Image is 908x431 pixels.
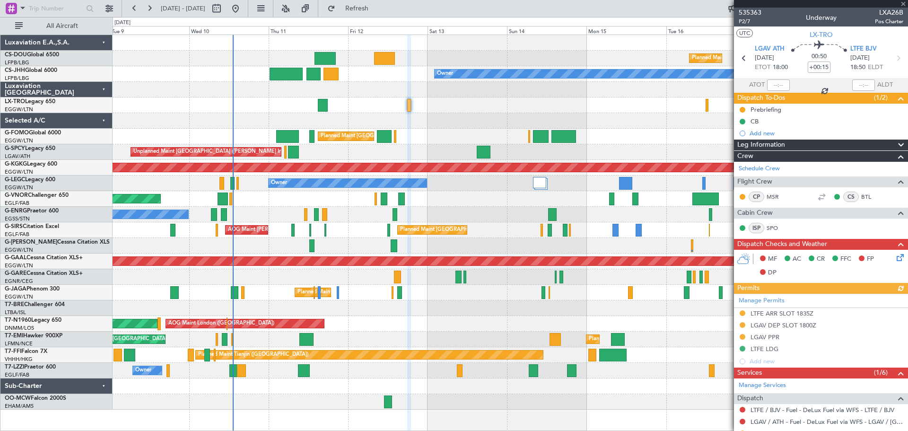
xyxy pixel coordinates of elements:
[793,255,801,264] span: AC
[737,368,762,378] span: Services
[749,80,765,90] span: ATOT
[5,364,56,370] a: T7-LZZIPraetor 600
[875,8,903,18] span: LXA26B
[840,255,851,264] span: FFC
[114,19,131,27] div: [DATE]
[10,18,103,34] button: All Aircraft
[751,106,781,114] div: Prebriefing
[5,215,30,222] a: EGSS/STN
[400,223,549,237] div: Planned Maint [GEOGRAPHIC_DATA] ([GEOGRAPHIC_DATA])
[875,18,903,26] span: Pos Charter
[5,146,55,151] a: G-SPCYLegacy 650
[321,129,470,143] div: Planned Maint [GEOGRAPHIC_DATA] ([GEOGRAPHIC_DATA])
[806,13,837,23] div: Underway
[5,286,26,292] span: G-JAGA
[868,63,883,72] span: ELDT
[5,177,55,183] a: G-LEGCLegacy 600
[5,349,47,354] a: T7-FFIFalcon 7X
[5,177,25,183] span: G-LEGC
[5,184,33,191] a: EGGW/LTN
[874,93,888,103] span: (1/2)
[29,1,83,16] input: Trip Number
[589,332,679,346] div: Planned Maint [GEOGRAPHIC_DATA]
[5,193,28,198] span: G-VNOR
[5,168,33,176] a: EGGW/LTN
[5,200,29,207] a: EGLF/FAB
[861,193,882,201] a: BTL
[5,99,25,105] span: LX-TRO
[5,231,29,238] a: EGLF/FAB
[5,325,34,332] a: DNMM/LOS
[5,68,57,73] a: CS-JHHGlobal 6000
[5,262,33,269] a: EGGW/LTN
[812,52,827,62] span: 00:50
[737,140,785,150] span: Leg Information
[5,52,27,58] span: CS-DOU
[5,153,30,160] a: LGAV/ATH
[5,333,62,339] a: T7-EMIHawker 900XP
[5,161,57,167] a: G-KGKGLegacy 600
[133,145,287,159] div: Unplanned Maint [GEOGRAPHIC_DATA] ([PERSON_NAME] Intl)
[5,255,26,261] span: G-GAAL
[5,403,34,410] a: EHAM/AMS
[666,26,746,35] div: Tue 16
[737,393,763,404] span: Dispatch
[437,67,453,81] div: Owner
[850,44,877,54] span: LTFE BJV
[5,246,33,254] a: EGGW/LTN
[5,68,25,73] span: CS-JHH
[198,348,308,362] div: Planned Maint Tianjin ([GEOGRAPHIC_DATA])
[767,193,788,201] a: MSR
[5,224,59,229] a: G-SIRSCitation Excel
[5,224,23,229] span: G-SIRS
[5,271,26,276] span: G-GARE
[507,26,586,35] div: Sun 14
[768,268,777,278] span: DP
[5,208,27,214] span: G-ENRG
[750,129,903,137] div: Add new
[843,192,859,202] div: CS
[297,285,446,299] div: Planned Maint [GEOGRAPHIC_DATA] ([GEOGRAPHIC_DATA])
[168,317,274,331] div: AOG Maint London ([GEOGRAPHIC_DATA])
[135,363,151,378] div: Owner
[755,53,774,63] span: [DATE]
[739,164,780,174] a: Schedule Crew
[269,26,348,35] div: Thu 11
[5,340,33,347] a: LFMN/NCE
[5,371,29,378] a: EGLF/FAB
[737,93,785,104] span: Dispatch To-Dos
[5,333,23,339] span: T7-EMI
[348,26,428,35] div: Fri 12
[228,223,300,237] div: AOG Maint [PERSON_NAME]
[337,5,377,12] span: Refresh
[5,364,24,370] span: T7-LZZI
[5,349,21,354] span: T7-FFI
[810,30,833,40] span: LX-TRO
[850,53,870,63] span: [DATE]
[751,406,894,414] a: LTFE / BJV - Fuel - DeLux Fuel via WFS - LTFE / BJV
[5,130,29,136] span: G-FOMO
[867,255,874,264] span: FP
[5,302,65,308] a: T7-BREChallenger 604
[749,223,764,233] div: ISP
[5,161,27,167] span: G-KGKG
[5,75,29,82] a: LFPB/LBG
[25,23,100,29] span: All Aircraft
[751,418,903,426] a: LGAV / ATH - Fuel - DeLux Fuel via WFS - LGAV / [GEOGRAPHIC_DATA]
[5,59,29,66] a: LFPB/LBG
[5,99,55,105] a: LX-TROLegacy 650
[737,176,772,187] span: Flight Crew
[5,317,31,323] span: T7-N1960
[5,286,60,292] a: G-JAGAPhenom 300
[77,332,167,346] div: Planned Maint [GEOGRAPHIC_DATA]
[850,63,865,72] span: 18:50
[323,1,380,16] button: Refresh
[817,255,825,264] span: CR
[5,255,83,261] a: G-GAALCessna Citation XLS+
[5,356,33,363] a: VHHH/HKG
[737,239,827,250] span: Dispatch Checks and Weather
[586,26,666,35] div: Mon 15
[739,18,761,26] span: P2/7
[428,26,507,35] div: Sat 13
[755,63,770,72] span: ETOT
